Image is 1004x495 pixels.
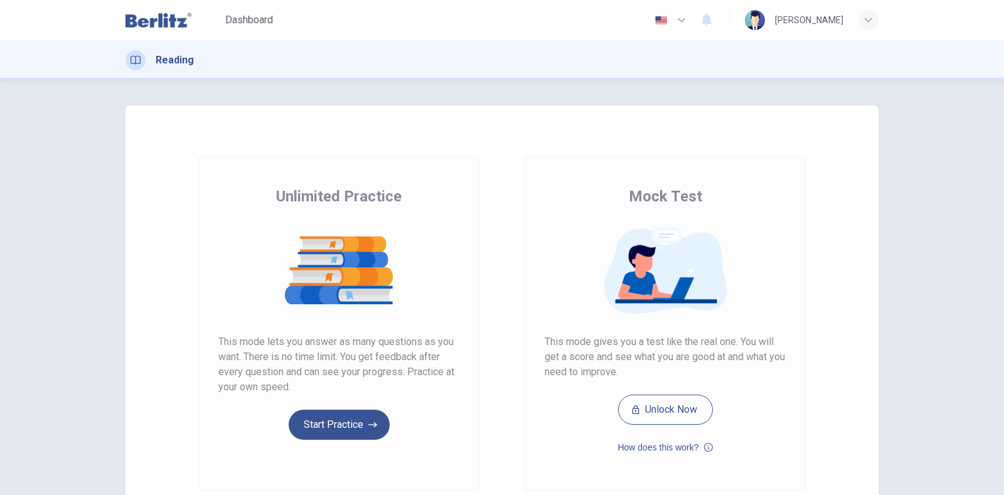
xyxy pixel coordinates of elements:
[125,8,191,33] img: Berlitz Latam logo
[220,9,278,31] button: Dashboard
[618,395,713,425] button: Unlock Now
[225,13,273,28] span: Dashboard
[653,16,669,25] img: en
[218,334,459,395] span: This mode lets you answer as many questions as you want. There is no time limit. You get feedback...
[125,8,220,33] a: Berlitz Latam logo
[629,186,702,206] span: Mock Test
[545,334,786,380] span: This mode gives you a test like the real one. You will get a score and see what you are good at a...
[276,186,402,206] span: Unlimited Practice
[156,53,194,68] h1: Reading
[289,410,390,440] button: Start Practice
[617,440,712,455] button: How does this work?
[775,13,843,28] div: [PERSON_NAME]
[745,10,765,30] img: Profile picture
